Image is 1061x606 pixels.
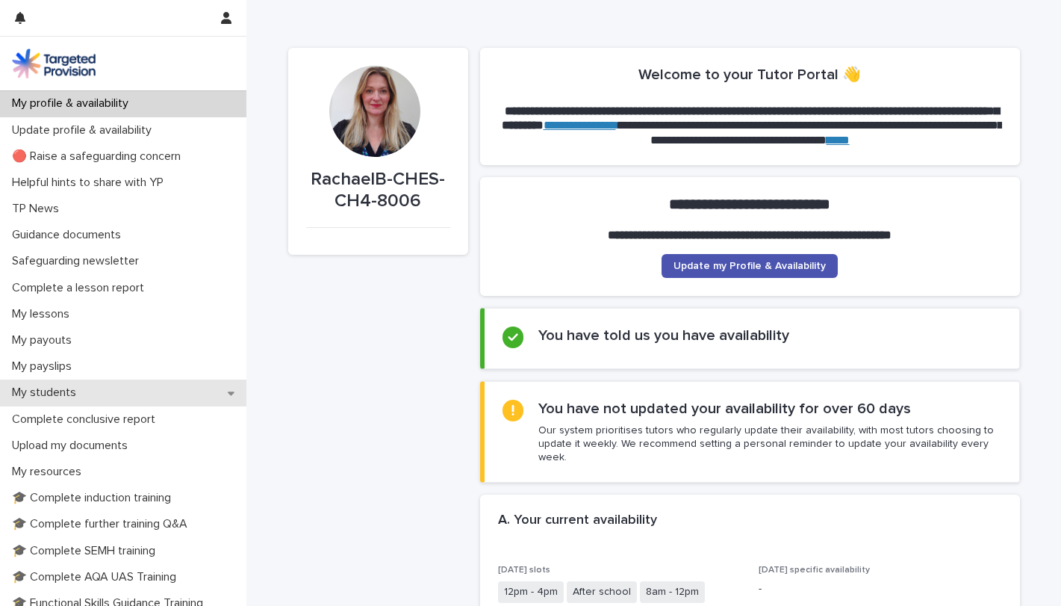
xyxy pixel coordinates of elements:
p: Upload my documents [6,439,140,453]
p: My payouts [6,333,84,347]
p: 🎓 Complete AQA UAS Training [6,570,188,584]
span: Update my Profile & Availability [673,261,826,271]
p: Our system prioritises tutors who regularly update their availability, with most tutors choosing ... [538,424,1001,465]
p: My students [6,386,88,400]
h2: You have not updated your availability for over 60 days [538,400,911,418]
span: 8am - 12pm [640,581,705,603]
p: TP News [6,202,71,216]
h2: Welcome to your Tutor Portal 👋 [638,66,861,84]
h2: A. Your current availability [498,513,657,529]
span: After school [567,581,637,603]
img: M5nRWzHhSzIhMunXDL62 [12,49,96,78]
p: Safeguarding newsletter [6,254,151,268]
p: 🎓 Complete induction training [6,491,183,505]
p: Helpful hints to share with YP [6,176,175,190]
span: [DATE] slots [498,566,550,575]
p: 🎓 Complete further training Q&A [6,517,199,531]
p: My payslips [6,359,84,374]
span: 12pm - 4pm [498,581,564,603]
h2: You have told us you have availability [538,327,789,344]
p: - [759,581,1002,597]
p: My profile & availability [6,96,140,111]
p: My lessons [6,307,81,321]
p: Complete a lesson report [6,281,156,295]
p: Complete conclusive report [6,412,167,427]
p: 🎓 Complete SEMH training [6,544,167,558]
p: My resources [6,465,93,479]
p: Guidance documents [6,228,133,242]
p: Update profile & availability [6,123,164,137]
p: RachaelB-CHES-CH4-8006 [306,169,450,212]
p: 🔴 Raise a safeguarding concern [6,149,193,164]
a: Update my Profile & Availability [662,254,838,278]
span: [DATE] specific availability [759,566,870,575]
